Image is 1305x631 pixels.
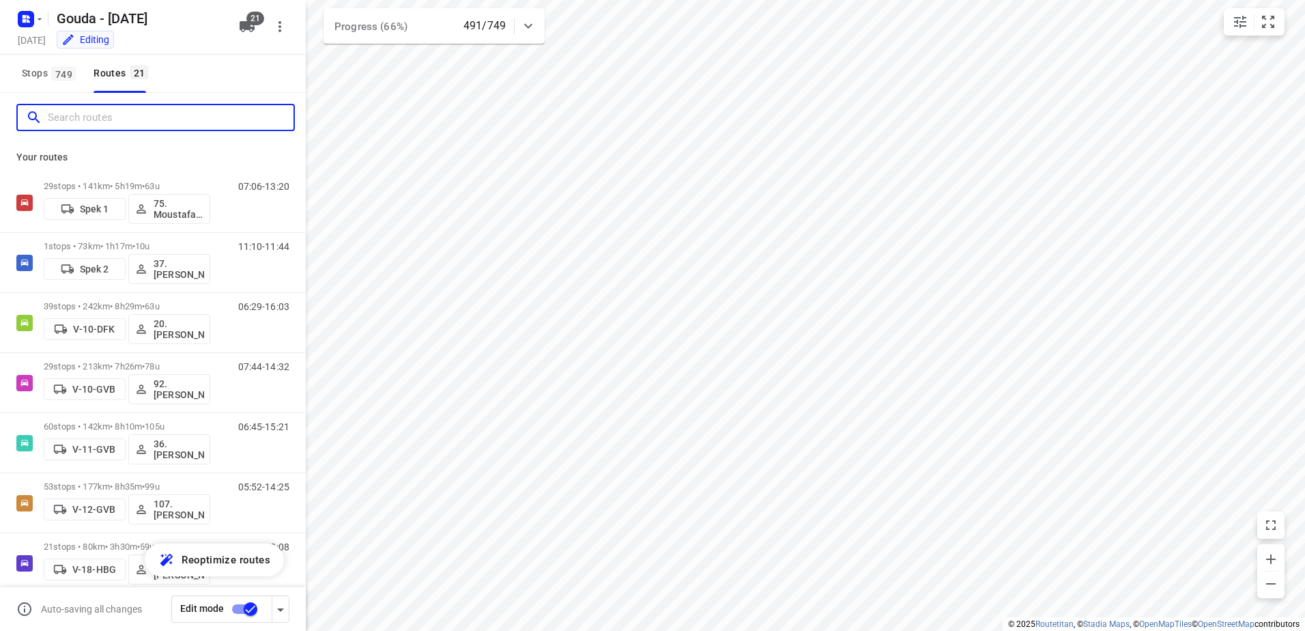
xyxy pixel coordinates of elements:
[1139,619,1192,629] a: OpenMapTiles
[142,361,145,371] span: •
[44,421,210,432] p: 60 stops • 142km • 8h10m
[1035,619,1074,629] a: Routetitan
[22,65,80,82] span: Stops
[73,324,115,335] p: V-10-DFK
[238,241,289,252] p: 11:10-11:44
[44,258,126,280] button: Spek 2
[182,551,270,569] span: Reoptimize routes
[135,241,149,251] span: 10u
[145,181,159,191] span: 63u
[80,264,109,275] p: Spek 2
[238,481,289,492] p: 05:52-14:25
[128,314,210,344] button: 20.[PERSON_NAME]
[238,301,289,312] p: 06:29-16:03
[145,544,284,576] button: Reoptimize routes
[128,434,210,464] button: 36. [PERSON_NAME]
[238,361,289,372] p: 07:44-14:32
[44,301,210,311] p: 39 stops • 242km • 8h29m
[41,604,142,615] p: Auto-saving all changes
[44,559,126,580] button: V-18-HBG
[1227,8,1254,36] button: Map settings
[142,181,145,191] span: •
[44,198,126,220] button: Spek 1
[16,150,289,165] p: Your routes
[44,481,210,492] p: 53 stops • 177km • 8h35m
[154,499,204,520] p: 107.[PERSON_NAME]
[238,542,289,552] p: 07:06-12:08
[12,32,51,48] h5: Project date
[72,504,115,515] p: V-12-GVB
[44,241,210,251] p: 1 stops • 73km • 1h17m
[52,67,76,81] span: 749
[145,481,159,492] span: 99u
[238,181,289,192] p: 07:06-13:20
[233,13,261,40] button: 21
[145,301,159,311] span: 63u
[48,107,293,128] input: Search routes
[154,438,204,460] p: 36. [PERSON_NAME]
[180,603,224,614] span: Edit mode
[266,13,293,40] button: More
[44,378,126,400] button: V-10-GVB
[463,18,506,34] p: 491/749
[154,258,204,280] p: 37.[PERSON_NAME]
[130,66,149,79] span: 21
[137,542,140,552] span: •
[334,20,407,33] span: Progress (66%)
[142,421,145,432] span: •
[132,241,135,251] span: •
[1198,619,1254,629] a: OpenStreetMap
[145,421,164,432] span: 105u
[324,8,545,44] div: Progress (66%)491/749
[238,421,289,432] p: 06:45-15:21
[51,8,228,29] h5: Rename
[128,374,210,404] button: 92.[PERSON_NAME]
[72,444,115,455] p: V-11-GVB
[128,555,210,585] button: 44. [PERSON_NAME]
[44,438,126,460] button: V-11-GVB
[1008,619,1300,629] li: © 2025 , © , © © contributors
[128,494,210,524] button: 107.[PERSON_NAME]
[128,254,210,284] button: 37.[PERSON_NAME]
[272,600,289,617] div: Driver app settings
[44,361,210,371] p: 29 stops • 213km • 7h26m
[80,204,109,214] p: Spek 1
[154,318,204,340] p: 20.[PERSON_NAME]
[1254,8,1282,36] button: Fit zoom
[44,542,210,552] p: 21 stops • 80km • 3h30m
[72,564,116,575] p: V-18-HBG
[1083,619,1130,629] a: Stadia Maps
[142,481,145,492] span: •
[44,499,126,520] button: V-12-GVB
[44,181,210,191] p: 29 stops • 141km • 5h19m
[154,378,204,400] p: 92.[PERSON_NAME]
[246,12,264,25] span: 21
[142,301,145,311] span: •
[145,361,159,371] span: 78u
[44,318,126,340] button: V-10-DFK
[128,194,210,224] button: 75. Moustafa Shhadeh
[154,198,204,220] p: 75. Moustafa Shhadeh
[61,33,109,46] div: You are currently in edit mode.
[72,384,115,395] p: V-10-GVB
[1224,8,1285,36] div: small contained button group
[94,65,152,82] div: Routes
[140,542,154,552] span: 59u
